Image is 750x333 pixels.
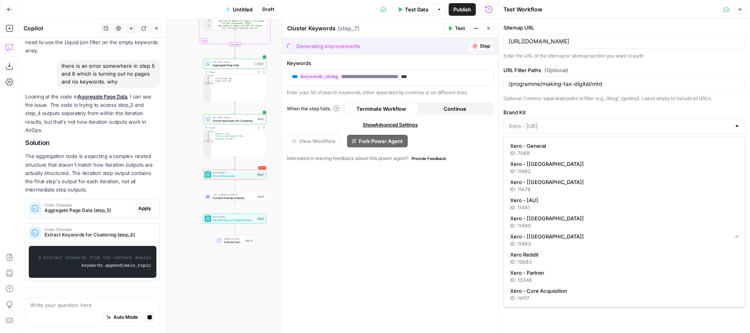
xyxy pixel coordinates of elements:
g: Edge from step_2-iteration-end to step_5 [234,47,235,58]
span: Run Code · Python [213,60,252,63]
div: Step 7 [257,173,265,176]
label: Brand Kit [503,108,745,116]
span: Apply [138,205,151,212]
div: ID: 7068 [510,150,739,157]
input: https://example.com/blog-sitemap.xml [509,37,740,45]
button: Continue [418,102,492,115]
div: ID: 14117 [510,295,739,302]
label: Sitemap URL [503,24,745,32]
g: Edge from step_7 to step_8 [234,179,235,191]
button: Stop [469,41,494,51]
div: ID: 11483 [510,240,739,247]
span: Content Overlap Analysis [213,196,255,200]
button: View Workflow [287,135,341,147]
div: 1 [203,75,211,77]
div: LLM · [PERSON_NAME] 4Content Overlap AnalysisStep 8 [203,192,266,201]
a: Aggregate Page Data [78,93,127,100]
button: Publish [449,3,476,16]
span: Publish [453,6,471,13]
label: Keywords [287,59,494,67]
div: 5 [203,20,212,24]
div: Complete [229,42,240,47]
g: Edge from step_9 to step_10 [234,223,235,235]
span: Fork Power Agent [359,137,403,145]
span: Test [455,25,465,32]
div: Interested in leaving feedback about this power agent? [287,154,494,163]
div: 3 [203,135,211,138]
span: Code Changes [45,227,152,231]
div: Step 9 [257,217,265,220]
span: Draft [262,6,274,13]
div: Copilot [24,24,98,32]
div: Step 6 [257,117,265,121]
p: Looking at the code in , I can see the issue. The code is trying to access step_3 and step_4 outp... [25,93,160,134]
span: Xero - Partner [510,269,735,277]
div: ID: 11482 [510,168,739,175]
span: Continue [444,105,466,113]
span: Multiple Outputs [224,237,243,240]
span: Cluster Keywords [213,174,255,178]
span: Power Agent [213,171,255,174]
button: Apply [135,203,155,214]
span: Xero - [[GEOGRAPHIC_DATA]] [510,178,735,186]
h2: Solution [25,139,160,147]
span: LLM · [PERSON_NAME] 4 [213,193,255,196]
input: /blog/,/guides/ [509,80,740,88]
span: Provide Feedback [412,155,446,162]
span: Stop [480,43,490,50]
div: Step 8 [257,195,265,198]
span: View Workflow [299,137,336,145]
span: Aggregate Page Data [213,63,252,67]
div: Run Code · PythonAggregate Page DataStep 5Output{ "total_pages":0, "pages_data":[]} [203,59,266,102]
p: Enter your list of search keywords, either separated by commas or on different lines. [287,89,494,97]
span: Extract Keywords for Clustering [213,119,255,123]
div: 2 [203,132,211,135]
button: Untitled [221,3,257,16]
div: Multiple OutputsFormat Content Audit ReportStep 10 [203,236,266,246]
span: Toggle code folding, rows 1 through 5 [209,130,211,132]
span: Code Changes [45,203,132,207]
div: 4 [203,82,211,84]
span: Format Content Audit Report [224,240,243,244]
span: Xero - [[GEOGRAPHIC_DATA]] [510,160,735,168]
span: (Optional) [544,66,568,74]
g: Edge from step_8 to step_9 [234,201,235,213]
div: Step 10 [245,239,253,242]
button: Test [444,23,468,33]
span: Xero - [[GEOGRAPHIC_DATA]] [510,233,728,240]
span: Identify Keyword Opportunities [213,218,255,222]
input: Xero - [UK] [509,122,731,130]
span: Xero - General [510,142,735,150]
span: Untitled [233,6,252,13]
div: ID: 11481 [510,204,739,211]
div: Generating improvements [296,42,360,50]
span: Xero - [AU] [510,196,735,204]
div: Power AgentIdentify Keyword OpportunitiesStep 9 [203,214,266,223]
g: Edge from step_5 to step_6 [234,102,235,114]
p: Enter the URL of the sitemap or sitemap section you want to audit [503,52,745,60]
span: Error [262,166,265,170]
div: Output [209,71,255,74]
span: Xero Reddit [510,251,735,259]
span: Xero - [[GEOGRAPHIC_DATA]] [510,214,735,222]
div: 2 [203,77,211,80]
div: 3 [203,80,211,82]
span: Run Code · Python [213,116,255,119]
button: Auto Mode [103,312,141,322]
label: URL Filter Paths [503,66,745,74]
span: Toggle code folding, rows 1 through 4 [209,75,211,77]
span: Auto Mode [113,314,138,321]
div: 1 [203,130,211,132]
div: 6 [203,24,212,32]
div: ID: 13346 [510,277,739,284]
div: ID: 12683 [510,259,739,266]
div: ID: 11478 [510,186,739,193]
button: Fork Power Agent [347,135,408,147]
span: Power Agent [213,215,255,218]
a: When the step fails: [287,105,340,112]
span: Aggregate Page Data (step_5) [45,207,132,214]
span: Terminate Workflow [356,105,406,113]
div: ID: 11480 [510,222,739,229]
div: ErrorPower AgentCluster KeywordsStep 7 [203,170,266,180]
